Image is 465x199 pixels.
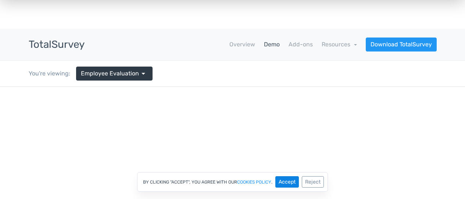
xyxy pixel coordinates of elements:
div: You're viewing: [29,69,76,78]
a: Add-ons [289,40,313,49]
button: Reject [302,176,324,188]
h3: TotalSurvey [29,39,85,50]
a: cookies policy [237,180,271,184]
div: By clicking "Accept", you agree with our . [137,172,328,192]
a: Resources [322,41,357,48]
a: Download TotalSurvey [366,38,437,51]
span: Employee Evaluation [81,69,139,78]
a: Demo [264,40,280,49]
a: Overview [229,40,255,49]
a: Employee Evaluation arrow_drop_down [76,67,153,81]
span: arrow_drop_down [139,69,148,78]
button: Accept [275,176,299,188]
